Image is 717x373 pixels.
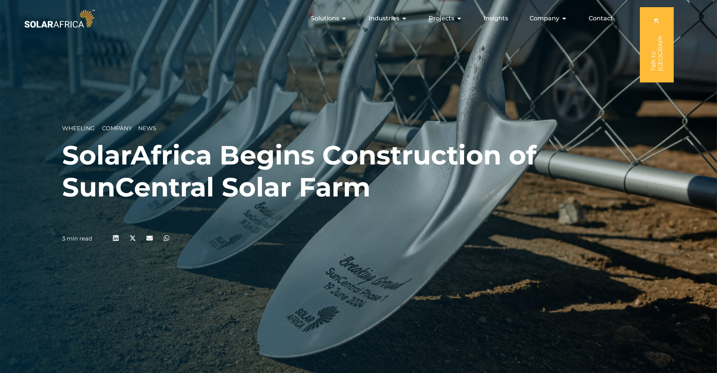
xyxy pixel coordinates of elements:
[96,11,619,26] div: Menu Toggle
[62,139,655,203] h1: SolarAfrica Begins Construction of SunCentral Solar Farm
[102,125,132,132] span: Company
[62,235,92,242] p: 3 min read
[107,230,124,247] div: Share on linkedin
[141,230,158,247] div: Share on email
[530,14,559,23] span: Company
[368,14,399,23] span: Industries
[311,14,339,23] span: Solutions
[124,230,141,247] div: Share on x-twitter
[484,14,508,23] a: Insights
[158,230,175,247] div: Share on whatsapp
[429,14,454,23] span: Projects
[132,125,138,132] span: __
[589,14,613,23] a: Contact
[138,125,156,132] span: News
[96,11,619,26] nav: Menu
[62,125,95,132] span: Wheeling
